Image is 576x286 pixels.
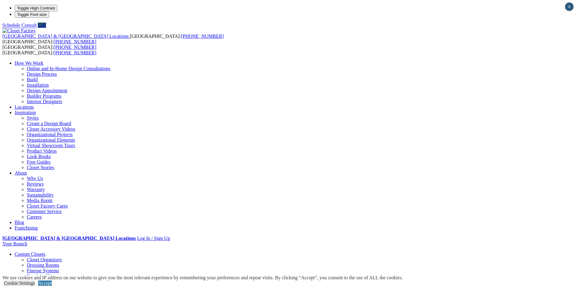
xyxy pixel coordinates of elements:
a: Create a Design Board [27,121,71,126]
a: Warranty [27,187,45,192]
a: Why Us [27,176,43,181]
a: About [15,170,27,176]
a: Closet Accessory Videos [27,126,75,132]
a: Product Videos [27,148,57,154]
a: [PHONE_NUMBER] [181,34,224,39]
a: How We Work [15,60,44,66]
a: Custom Closets [15,252,45,257]
a: Customer Service [27,209,62,214]
a: Organizational Elements [27,137,75,143]
a: Look Books [27,154,51,159]
a: Sustainability [27,192,54,197]
a: Franchising [15,225,38,230]
a: Dressing Rooms [27,262,59,268]
a: Closet Organizers [27,257,62,262]
a: Reviews [27,181,44,186]
button: Close [565,2,574,11]
a: Locations [15,104,34,110]
button: Toggle High Contrast [15,5,57,11]
span: [GEOGRAPHIC_DATA]: [GEOGRAPHIC_DATA]: [2,45,96,55]
a: [PHONE_NUMBER] [54,45,96,50]
span: Toggle Font size [17,12,47,17]
a: Cookie Settings [4,281,35,286]
a: Interior Designers [27,99,62,104]
a: Builder Programs [27,93,61,99]
a: [PHONE_NUMBER] [54,39,96,44]
a: Log In / Sign Up [137,236,170,241]
div: We use cookies and IP address on our website to give you the most relevant experience by remember... [2,275,403,281]
span: Toggle High Contrast [17,6,55,10]
a: Accept [38,281,52,286]
a: Reach-in Closets [27,273,60,279]
a: Schedule Consult [2,23,37,28]
img: Closet Factory [2,28,36,34]
a: Media Room [27,198,52,203]
a: Your Branch [2,241,27,246]
a: Closet Factory Cares [27,203,68,208]
a: Virtual Showroom Tours [27,143,75,148]
a: Online and In-Home Design Consultations [27,66,110,71]
a: [GEOGRAPHIC_DATA] & [GEOGRAPHIC_DATA] Locations [2,34,130,39]
a: Closet Stories [27,165,54,170]
a: [GEOGRAPHIC_DATA] & [GEOGRAPHIC_DATA] Locations [2,236,136,241]
a: Blog [15,220,24,225]
a: Call [38,23,46,28]
a: Free Guides [27,159,51,165]
a: Design Appointment [27,88,67,93]
span: [GEOGRAPHIC_DATA]: [GEOGRAPHIC_DATA]: [2,34,224,44]
a: Design Process [27,71,57,77]
a: Organizational Projects [27,132,73,137]
a: Installation [27,82,49,88]
a: Finesse Systems [27,268,59,273]
a: Build [27,77,38,82]
a: Styles [27,115,39,121]
a: [PHONE_NUMBER] [54,50,96,55]
a: Inspiration [15,110,36,115]
a: Careers [27,214,42,219]
button: Toggle Font size [15,11,49,18]
span: [GEOGRAPHIC_DATA] & [GEOGRAPHIC_DATA] Locations [2,34,129,39]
